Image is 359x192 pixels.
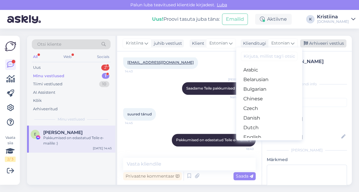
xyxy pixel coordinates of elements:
div: Pakkumised on edastatud Teile e-mailile :) [43,135,112,146]
span: Estonian [271,40,290,47]
div: 1 [102,73,109,79]
span: Otsi kliente [37,41,61,47]
div: Aktiivne [255,14,292,25]
div: Arhiveeri vestlus [300,39,346,47]
span: 14:43 [125,69,148,74]
div: Arhiveeritud [33,106,58,112]
span: [PERSON_NAME] [228,77,254,82]
span: Ew Sagen [43,130,83,135]
a: Czech [236,104,302,113]
div: # 5pljahpn [281,65,345,72]
a: English [236,133,302,142]
div: juhib vestlust [151,40,182,47]
a: Kristiina[DOMAIN_NAME] [317,14,355,24]
div: Minu vestlused [33,73,64,79]
p: Kliendi tag'id [267,90,347,97]
div: Klient [190,40,204,47]
div: Socials [96,53,111,61]
span: Luba [215,2,229,8]
img: Askly Logo [5,41,16,52]
a: Belarusian [236,75,302,84]
button: Emailid [222,14,248,25]
div: Proovi tasuta juba täna: [152,16,220,23]
span: 18:40 [231,147,254,151]
span: Kristiina [126,40,143,47]
span: E [34,132,36,136]
div: [DATE] 14:45 [93,146,112,151]
p: Märkmed [267,157,347,163]
p: Kliendi nimi [267,124,347,131]
span: Saada [236,173,253,179]
div: Kristiina [317,14,349,19]
div: All [32,53,39,61]
a: Arabic [236,65,302,75]
span: Nähtud ✓ 14:45 [230,95,254,99]
a: Dutch [236,123,302,133]
div: 2 / 3 [5,157,16,162]
div: Uus [33,65,41,71]
div: Vaata siia [5,135,16,162]
span: Minu vestlused [58,117,85,122]
div: Tiimi vestlused [33,81,62,87]
input: Lisa nimi [267,133,340,140]
div: [PERSON_NAME] [267,148,347,153]
div: [DOMAIN_NAME] [317,19,349,24]
div: AI Assistent [33,90,55,96]
div: 2 [101,65,109,71]
a: Chinese [236,94,302,104]
a: Bulgarian [236,84,302,94]
div: K [306,15,315,23]
span: 14:45 [125,121,148,125]
div: Klienditugi [241,40,266,47]
span: Estonian [209,40,228,47]
div: Privaatne kommentaar [123,172,182,180]
span: suured tánud [127,112,152,116]
span: Kristiina [231,129,254,133]
div: Kõik [33,98,42,104]
p: Facebooki leht [267,109,347,116]
input: Lisa tag [267,98,347,107]
a: Danish [236,113,302,123]
div: 10 [99,81,109,87]
input: Kirjuta, millist tag'i otsid [241,52,297,61]
span: Saadame Teile pakkumised meilile. :) [186,86,251,90]
div: Web [62,53,73,61]
div: [PERSON_NAME] [281,58,345,65]
span: Pakkumised on edastatud Teile e-mailile :) [176,138,251,142]
div: Kliendi info [267,81,347,87]
a: [EMAIL_ADDRESS][DOMAIN_NAME] [127,60,194,65]
p: [DOMAIN_NAME] [267,116,347,122]
b: Uus! [152,16,163,22]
